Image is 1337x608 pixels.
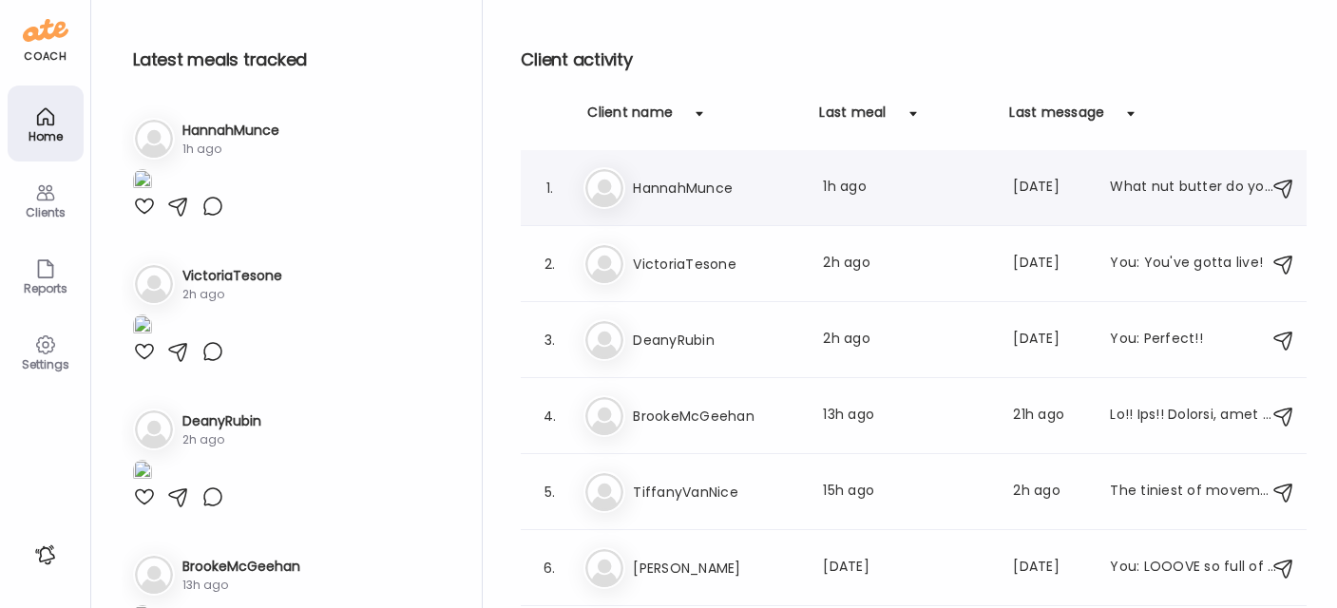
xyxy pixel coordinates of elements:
div: [DATE] [823,557,990,579]
h3: HannahMunce [182,121,279,141]
div: The tiniest of movement [DATE] (Bristol scale #1). I had a headache [DATE] after eating tuna. I l... [1110,481,1277,503]
div: coach [24,48,67,65]
div: You: You've gotta live! [1110,253,1277,275]
img: bg-avatar-default.svg [585,245,623,283]
h3: TiffanyVanNice [633,481,800,503]
img: ate [23,15,68,46]
img: bg-avatar-default.svg [135,120,173,158]
div: Settings [11,358,80,370]
div: 6. [538,557,561,579]
div: [DATE] [1013,253,1087,275]
div: Last meal [819,103,886,133]
div: 3. [538,329,561,351]
div: 15h ago [823,481,990,503]
div: 2h ago [823,329,990,351]
img: bg-avatar-default.svg [585,473,623,511]
img: bg-avatar-default.svg [585,169,623,207]
div: 2h ago [182,286,282,303]
div: [DATE] [1013,557,1087,579]
img: images%2Fkfkzk6vGDOhEU9eo8aJJ3Lraes72%2FljMwVxHBBOMpD6v7yPwC%2FbTk4D2Bnmpe9Azt7bNjf_1080 [133,169,152,195]
div: Last message [1009,103,1104,133]
img: bg-avatar-default.svg [585,321,623,359]
h2: Latest meals tracked [133,46,451,74]
div: 1. [538,177,561,199]
div: 2h ago [823,253,990,275]
div: 13h ago [182,577,300,594]
h3: VictoriaTesone [633,253,800,275]
div: 5. [538,481,561,503]
img: images%2FT4hpSHujikNuuNlp83B0WiiAjC52%2FL88Ji8RUTH9GVDGgZpbx%2FLBM5Q4P9wErktjdX6Poh_1080 [133,460,152,485]
img: bg-avatar-default.svg [585,397,623,435]
h3: HannahMunce [633,177,800,199]
img: images%2FmxiqlkSjOLc450HhRStDX6eBpyy2%2FV6JBvKpRjlbWD4bD6JKD%2Fay46Y14bfyq0xUyHmzNj_1080 [133,314,152,340]
h3: DeanyRubin [633,329,800,351]
div: Home [11,130,80,142]
div: [DATE] [1013,177,1087,199]
h3: [PERSON_NAME] [633,557,800,579]
div: [DATE] [1013,329,1087,351]
img: bg-avatar-default.svg [135,265,173,303]
h3: VictoriaTesone [182,266,282,286]
div: Clients [11,206,80,218]
div: 4. [538,405,561,427]
h2: Client activity [521,46,1307,74]
img: bg-avatar-default.svg [135,556,173,594]
h3: DeanyRubin [182,411,261,431]
div: Client name [587,103,673,133]
div: You: LOOOVE so full of nutrients! [1110,557,1277,579]
div: 13h ago [823,405,990,427]
div: 21h ago [1013,405,1087,427]
div: 1h ago [182,141,279,158]
h3: BrookeMcGeehan [633,405,800,427]
div: 2h ago [1013,481,1087,503]
div: You: Perfect!! [1110,329,1277,351]
img: bg-avatar-default.svg [585,549,623,587]
div: Lo!! Ips!! Dolorsi, amet co ad! Elits doe tem in ut labor etdolor mag “aliquaenim ad minimvenia”.... [1110,405,1277,427]
img: bg-avatar-default.svg [135,410,173,448]
div: 2. [538,253,561,275]
div: 2h ago [182,431,261,448]
div: 1h ago [823,177,990,199]
div: Reports [11,282,80,294]
h3: BrookeMcGeehan [182,557,300,577]
div: What nut butter do you reccommend? [1110,177,1277,199]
